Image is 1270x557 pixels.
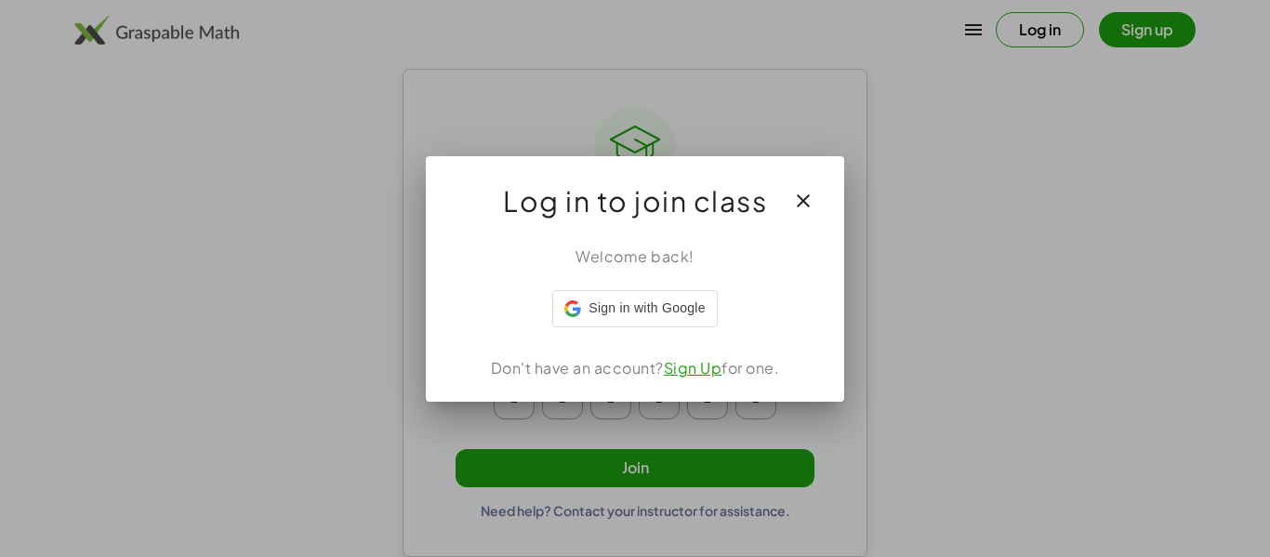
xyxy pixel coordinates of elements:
div: Don't have an account? for one. [448,357,822,379]
div: Sign in with Google [552,290,717,327]
span: Sign in with Google [589,298,705,318]
a: Sign Up [664,358,722,378]
div: Welcome back! [448,245,822,268]
span: Log in to join class [503,179,767,223]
